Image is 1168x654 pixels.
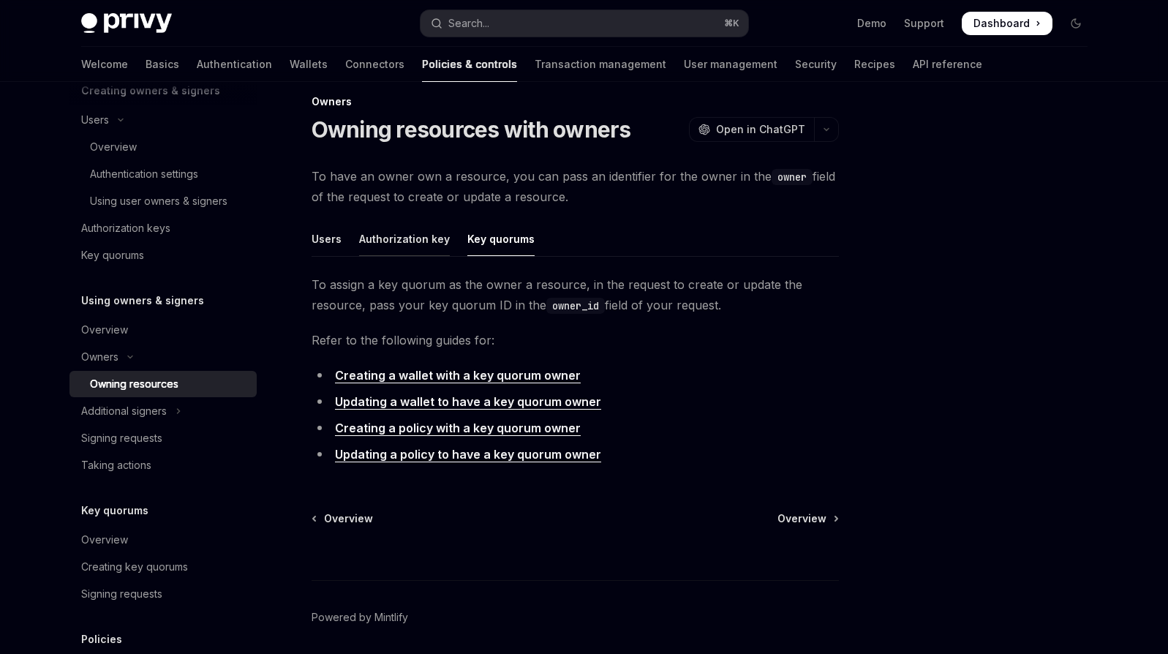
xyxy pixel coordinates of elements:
a: Overview [69,527,257,553]
button: Toggle Owners section [69,344,257,370]
a: Transaction management [535,47,666,82]
a: Authentication settings [69,161,257,187]
a: Overview [69,134,257,160]
a: User management [684,47,777,82]
a: Signing requests [69,581,257,607]
div: Users [312,222,342,256]
a: Powered by Mintlify [312,610,408,625]
span: ⌘ K [724,18,739,29]
div: Owning resources [90,375,178,393]
div: Users [81,111,109,129]
a: Security [795,47,837,82]
div: Authorization key [359,222,450,256]
img: dark logo [81,13,172,34]
button: Toggle Additional signers section [69,398,257,424]
code: owner_id [546,298,605,314]
a: Updating a wallet to have a key quorum owner [335,394,601,410]
a: Taking actions [69,452,257,478]
h5: Policies [81,631,122,648]
a: Wallets [290,47,328,82]
div: Taking actions [81,456,151,474]
div: Using user owners & signers [90,192,227,210]
button: Open search [421,10,748,37]
div: Authorization keys [81,219,170,237]
div: Overview [81,321,128,339]
a: Overview [313,511,373,526]
div: Overview [90,138,137,156]
div: Key quorums [467,222,535,256]
div: Signing requests [81,585,162,603]
a: Creating a wallet with a key quorum owner [335,368,581,383]
a: Recipes [854,47,895,82]
a: Owning resources [69,371,257,397]
a: Demo [857,16,886,31]
div: Search... [448,15,489,32]
a: Support [904,16,944,31]
a: Overview [777,511,837,526]
a: Updating a policy to have a key quorum owner [335,447,601,462]
div: Owners [312,94,839,109]
span: Refer to the following guides for: [312,330,839,350]
div: Creating key quorums [81,558,188,576]
a: Connectors [345,47,404,82]
a: Overview [69,317,257,343]
a: Signing requests [69,425,257,451]
span: To assign a key quorum as the owner a resource, in the request to create or update the resource, ... [312,274,839,315]
span: Overview [777,511,826,526]
span: Dashboard [973,16,1030,31]
h1: Owning resources with owners [312,116,631,143]
a: API reference [913,47,982,82]
a: Creating a policy with a key quorum owner [335,421,581,436]
div: Key quorums [81,247,144,264]
a: Welcome [81,47,128,82]
h5: Key quorums [81,502,148,519]
div: Additional signers [81,402,167,420]
span: Overview [324,511,373,526]
a: Dashboard [962,12,1052,35]
span: To have an owner own a resource, you can pass an identifier for the owner in the field of the req... [312,166,839,207]
span: Open in ChatGPT [716,122,805,137]
a: Key quorums [69,242,257,268]
div: Signing requests [81,429,162,447]
code: owner [772,169,813,185]
button: Toggle dark mode [1064,12,1088,35]
a: Basics [146,47,179,82]
h5: Using owners & signers [81,292,204,309]
a: Authentication [197,47,272,82]
div: Overview [81,531,128,549]
a: Authorization keys [69,215,257,241]
a: Policies & controls [422,47,517,82]
div: Owners [81,348,118,366]
div: Authentication settings [90,165,198,183]
button: Open in ChatGPT [689,117,814,142]
button: Toggle Users section [69,107,257,133]
a: Using user owners & signers [69,188,257,214]
a: Creating key quorums [69,554,257,580]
